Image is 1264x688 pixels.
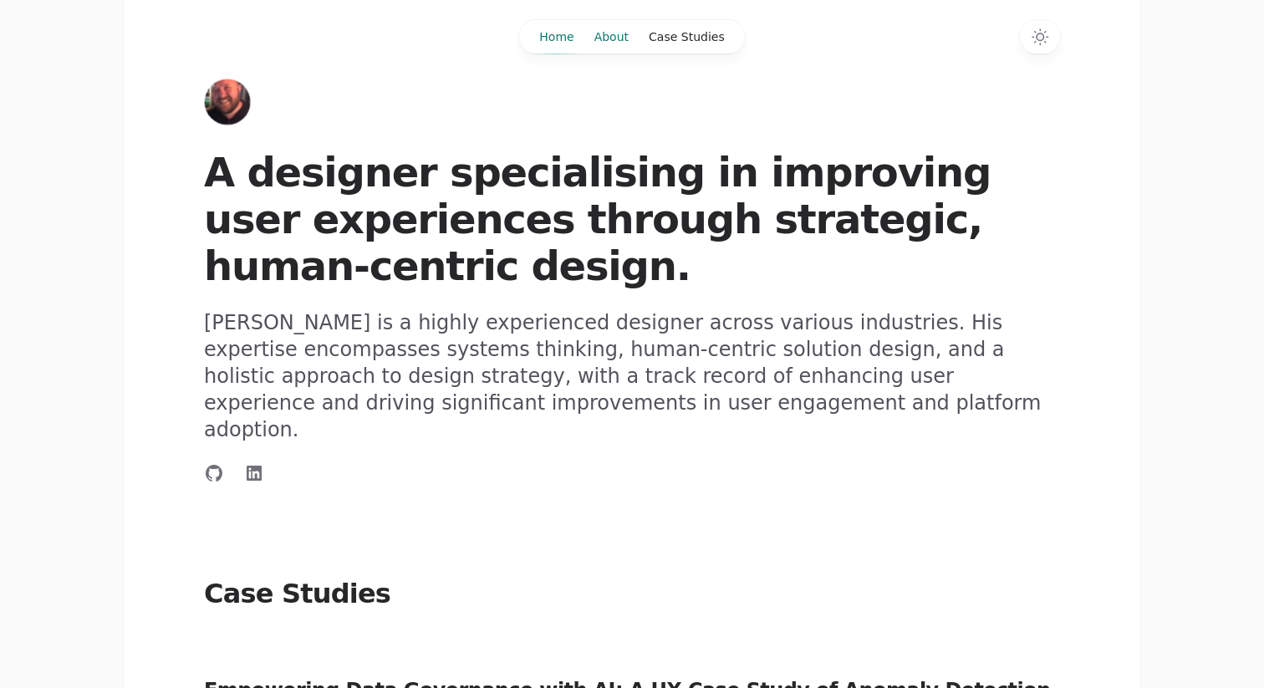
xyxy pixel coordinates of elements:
[204,577,1060,610] h2: Case Studies
[584,20,639,54] a: About
[244,463,264,483] a: Connect with me on LinkedIn
[205,79,251,125] a: Home
[204,149,1060,289] h1: A designer specialising in improving user experiences through strategic, human-centric design.
[204,463,224,483] a: Connect with me on GitHub
[639,20,735,54] a: Case Studies
[1020,20,1060,54] button: Switch to dark theme
[204,309,1060,443] p: [PERSON_NAME] is a highly experienced designer across various industries. His expertise encompass...
[529,20,584,54] a: Home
